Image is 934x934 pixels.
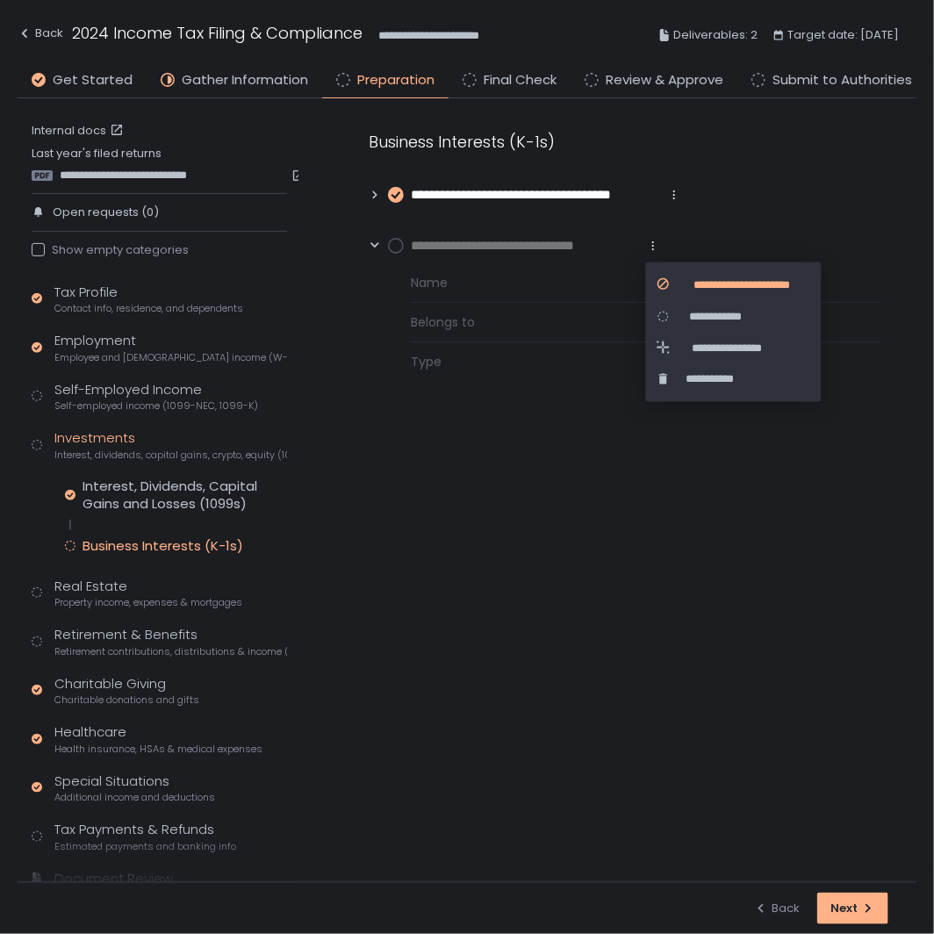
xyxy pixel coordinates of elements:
div: Tax Profile [54,283,243,316]
span: Deliverables: 2 [673,25,758,46]
span: Target date: [DATE] [787,25,899,46]
div: Document Review [54,869,173,889]
h1: 2024 Income Tax Filing & Compliance [72,21,363,45]
span: Additional income and deductions [54,791,215,804]
span: Preparation [357,70,435,90]
div: Special Situations [54,772,215,805]
span: Retirement contributions, distributions & income (1099-R, 5498) [54,645,287,658]
span: Interest, dividends, capital gains, crypto, equity (1099s, K-1s) [54,449,287,462]
span: Estimated payments and banking info [54,840,236,853]
div: Real Estate [54,577,242,610]
button: Back [754,893,800,924]
span: Open requests (0) [53,205,159,220]
span: Gather Information [182,70,308,90]
button: Next [817,893,888,924]
div: Interest, Dividends, Capital Gains and Losses (1099s) [83,478,287,513]
span: Self-employed income (1099-NEC, 1099-K) [54,399,258,413]
div: Self-Employed Income [54,380,258,413]
div: Business Interests (K-1s) [83,537,243,555]
div: Employment [54,331,287,364]
div: Retirement & Benefits [54,625,287,658]
button: Back [18,21,63,50]
a: Internal docs [32,123,127,139]
div: Business Interests (K-1s) [369,130,881,154]
span: Charitable donations and gifts [54,693,199,707]
span: Review & Approve [606,70,723,90]
div: Last year's filed returns [32,146,287,183]
div: Investments [54,428,287,462]
span: Employee and [DEMOGRAPHIC_DATA] income (W-2s) [54,351,287,364]
div: Back [18,23,63,44]
span: Belongs to [411,313,625,331]
span: Submit to Authorities [772,70,912,90]
span: Type [411,353,625,370]
span: Property income, expenses & mortgages [54,596,242,609]
div: Tax Payments & Refunds [54,820,236,853]
div: Next [830,901,875,916]
span: Final Check [484,70,557,90]
div: Healthcare [54,722,262,756]
span: Health insurance, HSAs & medical expenses [54,743,262,756]
span: Name [411,274,625,291]
div: Back [754,901,800,916]
span: Contact info, residence, and dependents [54,302,243,315]
span: Get Started [53,70,133,90]
div: Charitable Giving [54,674,199,708]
